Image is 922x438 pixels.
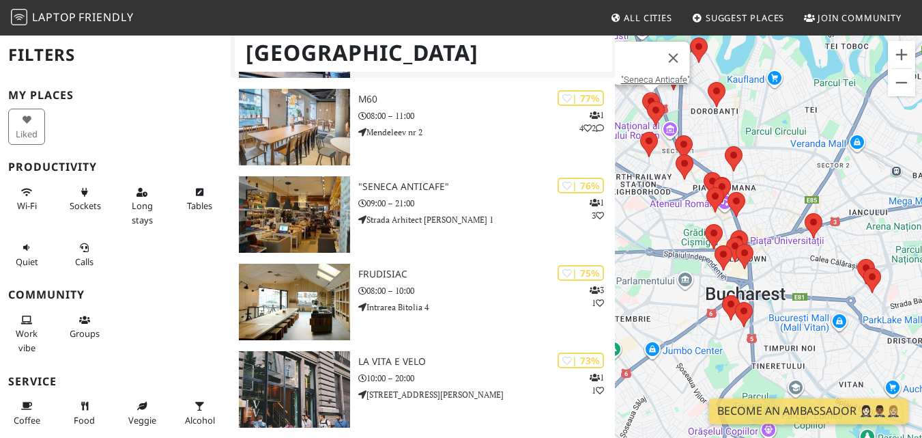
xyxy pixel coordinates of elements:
span: People working [16,327,38,353]
span: Friendly [78,10,133,25]
p: Strada Arhitect [PERSON_NAME] 1 [358,213,614,226]
img: "Seneca Anticafe" [239,176,351,253]
button: Veggie [124,395,160,431]
span: Group tables [70,327,100,340]
a: LaptopFriendly LaptopFriendly [11,6,134,30]
h3: Frudisiac [358,269,614,280]
a: Suggest Places [687,5,790,30]
img: La Vita e Velo [239,351,351,428]
span: Coffee [14,414,40,426]
h2: Filters [8,34,222,76]
div: | 73% [558,353,604,368]
a: Join Community [798,5,907,30]
h3: M60 [358,94,614,105]
button: Sockets [66,181,102,217]
div: | 76% [558,178,604,193]
p: 08:00 – 11:00 [358,109,614,122]
a: Become an Ambassador 🤵🏻‍♀️🤵🏾‍♂️🤵🏼‍♀️ [709,398,908,424]
button: Calls [66,236,102,273]
span: Power sockets [70,200,101,212]
button: Food [66,395,102,431]
h3: La Vita e Velo [358,356,614,368]
div: | 75% [558,265,604,281]
button: Long stays [124,181,160,231]
span: Stable Wi-Fi [17,200,37,212]
img: Frudisiac [239,264,351,340]
button: Quiet [8,236,45,273]
img: M60 [239,89,351,165]
p: 09:00 – 21:00 [358,197,614,210]
span: Alcohol [185,414,215,426]
button: Alcohol [181,395,218,431]
span: Laptop [32,10,76,25]
button: Close [657,42,689,74]
span: All Cities [624,12,672,24]
span: Suggest Places [706,12,785,24]
button: Zoom in [888,41,915,68]
span: Video/audio calls [75,256,93,268]
h3: My Places [8,89,222,102]
p: 08:00 – 10:00 [358,284,614,297]
p: 1 4 2 [579,109,604,135]
h3: Productivity [8,161,222,174]
span: Food [74,414,95,426]
p: Mendeleev nr 2 [358,126,614,139]
p: 1 1 [590,371,604,397]
a: All Cities [605,5,678,30]
a: Frudisiac | 75% 31 Frudisiac 08:00 – 10:00 Intrarea Bitolia 4 [231,264,615,340]
p: 10:00 – 20:00 [358,372,614,385]
span: Quiet [16,256,38,268]
h3: "Seneca Anticafe" [358,181,614,193]
span: Work-friendly tables [187,200,212,212]
h3: Community [8,288,222,301]
button: Tables [181,181,218,217]
span: Veggie [128,414,156,426]
img: LaptopFriendly [11,9,27,25]
span: Join Community [818,12,902,24]
h3: Service [8,375,222,388]
a: M60 | 77% 142 M60 08:00 – 11:00 Mendeleev nr 2 [231,89,615,165]
button: Groups [66,309,102,345]
h1: [GEOGRAPHIC_DATA] [235,34,612,72]
a: "Seneca Anticafe" [620,74,689,85]
p: 1 3 [590,196,604,222]
button: Work vibe [8,309,45,359]
span: Long stays [132,200,153,225]
div: | 77% [558,90,604,106]
button: Wi-Fi [8,181,45,217]
button: Zoom out [888,69,915,96]
a: La Vita e Velo | 73% 11 La Vita e Velo 10:00 – 20:00 [STREET_ADDRESS][PERSON_NAME] [231,351,615,428]
p: Intrarea Bitolia 4 [358,301,614,314]
a: "Seneca Anticafe" | 76% 13 "Seneca Anticafe" 09:00 – 21:00 Strada Arhitect [PERSON_NAME] 1 [231,176,615,253]
p: [STREET_ADDRESS][PERSON_NAME] [358,388,614,401]
button: Coffee [8,395,45,431]
p: 3 1 [590,284,604,310]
